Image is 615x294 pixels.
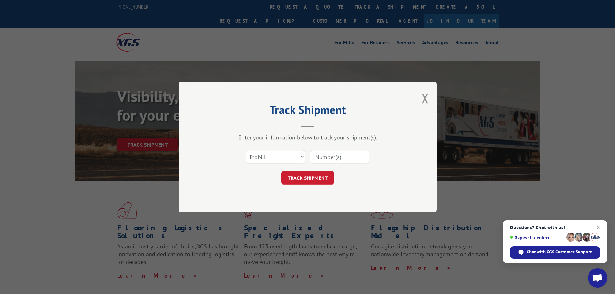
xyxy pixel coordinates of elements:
span: Chat with XGS Customer Support [527,249,592,255]
button: TRACK SHIPMENT [281,171,334,185]
div: Chat with XGS Customer Support [510,246,600,259]
span: Close chat [595,224,602,231]
span: Questions? Chat with us! [510,225,600,230]
input: Number(s) [310,150,369,164]
div: Enter your information below to track your shipment(s). [211,134,405,141]
div: Open chat [588,268,607,288]
span: Support is online [510,235,564,240]
h2: Track Shipment [211,105,405,117]
button: Close modal [422,90,429,107]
